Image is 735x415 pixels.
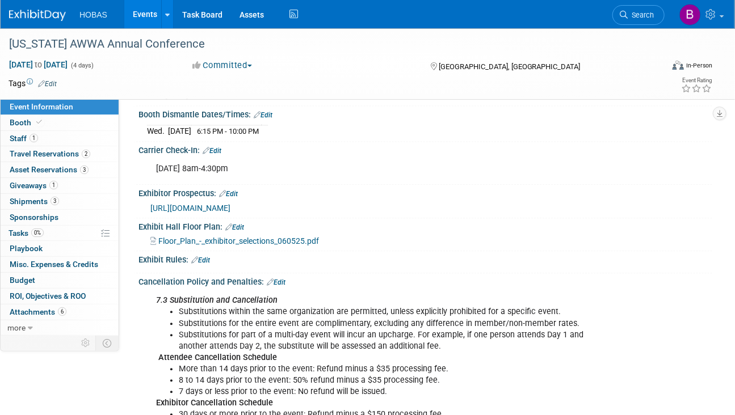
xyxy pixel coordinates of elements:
[33,60,44,69] span: to
[79,10,107,19] span: HOBAS
[147,125,168,137] td: Wed.
[148,158,599,180] div: [DATE] 8am-4:30pm
[612,5,665,25] a: Search
[7,323,26,332] span: more
[9,228,44,238] span: Tasks
[31,228,44,237] span: 0%
[179,329,593,352] li: Substitutions for part of a multi-day event will incur an upcharge. For example, if one person at...
[76,336,96,350] td: Personalize Event Tab Strip
[1,162,119,177] a: Asset Reservations3
[10,276,35,285] span: Budget
[49,181,58,189] span: 1
[138,251,712,266] div: Exhibit Rules:
[628,11,654,19] span: Search
[70,62,94,69] span: (4 days)
[38,80,57,88] a: Edit
[681,78,712,83] div: Event Rating
[80,166,89,174] span: 3
[179,318,593,329] li: Substitutions for the entire event are complimentary, excluding any difference in member/non-memb...
[138,273,712,288] div: Cancellation Policy and Penalties:
[10,102,73,111] span: Event Information
[9,10,66,21] img: ExhibitDay
[158,353,277,362] b: Attendee Cancellation Schedule
[189,60,257,71] button: Committed
[82,150,90,158] span: 2
[138,218,712,233] div: Exhibit Hall Floor Plan:
[686,61,712,70] div: In-Person
[1,146,119,162] a: Travel Reservations2
[219,190,238,198] a: Edit
[10,181,58,190] span: Giveaways
[138,142,712,156] div: Carrier Check-In:
[156,295,278,305] i: 7.3 Substitution and Cancellation
[10,291,86,300] span: ROI, Objectives & ROO
[1,320,119,336] a: more
[673,61,684,70] img: Format-Inperson.png
[10,307,66,316] span: Attachments
[36,119,42,125] i: Booth reservation complete
[158,236,319,245] span: Floor_Plan_-_exhibitor_selections_060525.pdf
[10,197,59,206] span: Shipments
[150,204,230,213] a: [URL][DOMAIN_NAME]
[1,194,119,209] a: Shipments3
[5,34,652,54] div: [US_STATE] AWWA Annual Conference
[439,62,581,71] span: [GEOGRAPHIC_DATA], [GEOGRAPHIC_DATA]
[10,165,89,174] span: Asset Reservations
[609,59,712,76] div: Event Format
[138,185,712,200] div: Exhibitor Prospectus:
[58,307,66,316] span: 6
[203,147,221,155] a: Edit
[267,278,285,286] a: Edit
[1,304,119,320] a: Attachments6
[1,210,119,225] a: Sponsorships
[179,306,593,317] li: Substitutions within the same organization are permitted, unless explicitly prohibited for a spec...
[1,178,119,193] a: Giveaways1
[1,131,119,146] a: Staff1
[10,149,90,158] span: Travel Reservations
[1,289,119,304] a: ROI, Objectives & ROO
[9,78,57,89] td: Tags
[191,256,210,264] a: Edit
[197,127,259,135] span: 6:15 PM - 10:00 PM
[1,257,119,272] a: Misc. Expenses & Credits
[1,241,119,256] a: Playbook
[168,125,191,137] td: [DATE]
[150,236,319,245] a: Floor_Plan_-_exhibitor_selections_060525.pdf
[10,213,58,222] span: Sponsorships
[254,111,272,119] a: Edit
[51,197,59,205] span: 3
[179,386,593,397] li: 7 days or less prior to the event: No refund will be issued.
[9,60,68,70] span: [DATE] [DATE]
[10,260,98,269] span: Misc. Expenses & Credits
[225,223,244,231] a: Edit
[10,118,44,127] span: Booth
[679,4,701,26] img: Bryant Welch
[10,134,38,143] span: Staff
[1,99,119,115] a: Event Information
[30,134,38,142] span: 1
[1,226,119,241] a: Tasks0%
[10,244,43,253] span: Playbook
[1,115,119,130] a: Booth
[156,398,273,408] b: Exhibitor Cancellation Schedule
[179,375,593,386] li: 8 to 14 days prior to the event: 50% refund minus a $35 processing fee.
[1,273,119,288] a: Budget
[96,336,119,350] td: Toggle Event Tabs
[138,106,712,121] div: Booth Dismantle Dates/Times:
[179,363,593,375] li: More than 14 days prior to the event: Refund minus a $35 processing fee.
